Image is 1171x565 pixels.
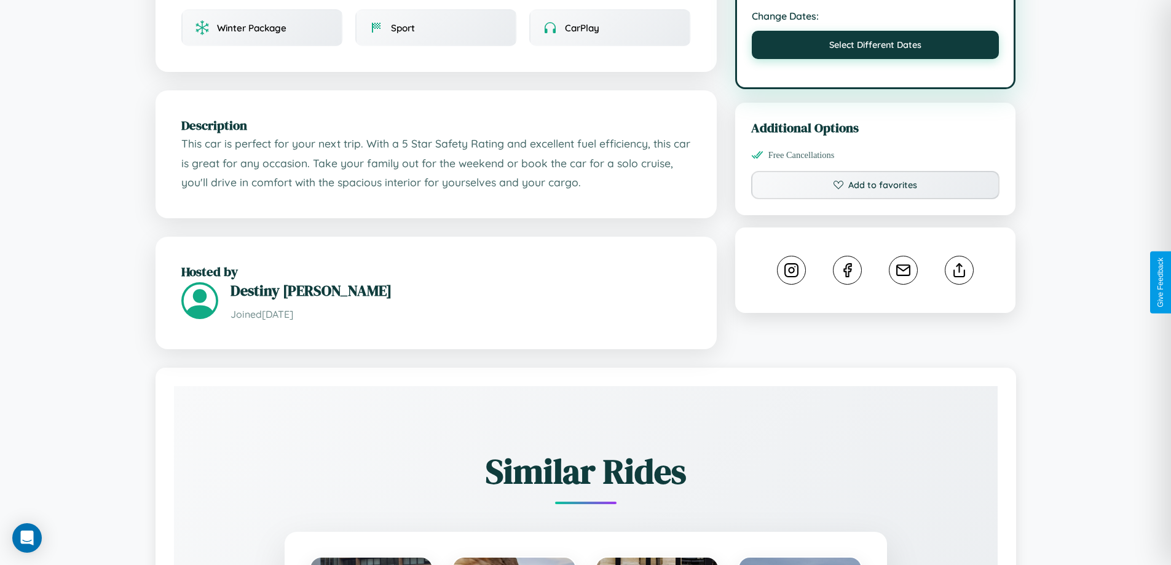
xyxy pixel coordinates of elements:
[181,263,691,280] h2: Hosted by
[1156,258,1165,307] div: Give Feedback
[231,280,691,301] h3: Destiny [PERSON_NAME]
[217,448,955,495] h2: Similar Rides
[217,22,286,34] span: Winter Package
[752,31,999,59] button: Select Different Dates
[768,150,835,160] span: Free Cancellations
[231,306,691,323] p: Joined [DATE]
[12,523,42,553] div: Open Intercom Messenger
[752,10,999,22] strong: Change Dates:
[391,22,415,34] span: Sport
[181,134,691,192] p: This car is perfect for your next trip. With a 5 Star Safety Rating and excellent fuel efficiency...
[751,119,1000,136] h3: Additional Options
[181,116,691,134] h2: Description
[751,171,1000,199] button: Add to favorites
[565,22,599,34] span: CarPlay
